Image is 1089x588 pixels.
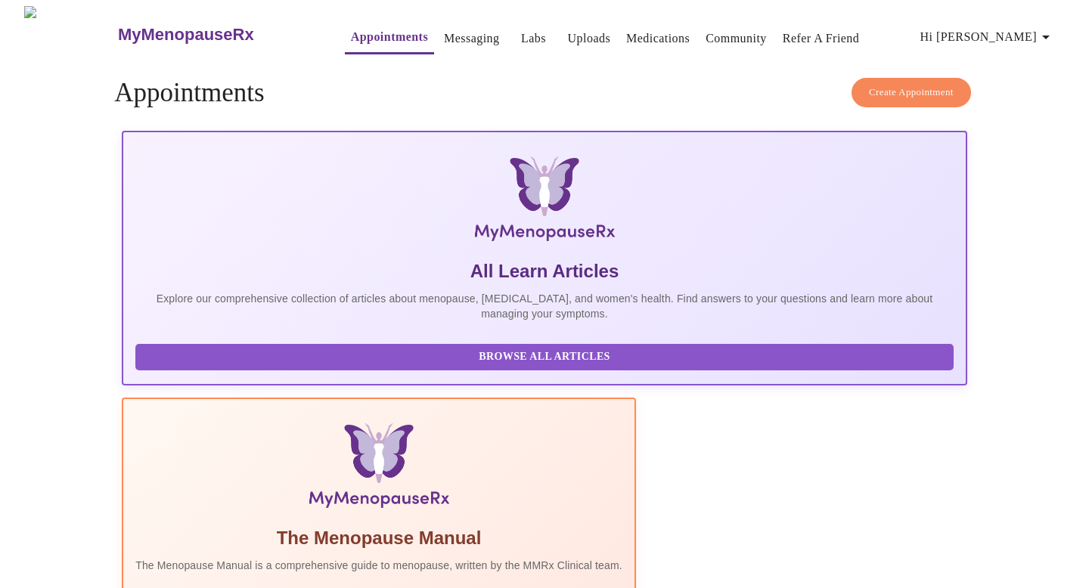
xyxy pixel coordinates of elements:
[118,25,254,45] h3: MyMenopauseRx
[150,348,939,367] span: Browse All Articles
[626,28,690,49] a: Medications
[706,28,767,49] a: Community
[510,23,558,54] button: Labs
[135,259,954,283] h5: All Learn Articles
[135,558,622,573] p: The Menopause Manual is a comprehensive guide to menopause, written by the MMRx Clinical team.
[213,423,544,514] img: Menopause Manual
[620,23,696,54] button: Medications
[262,156,827,247] img: MyMenopauseRx Logo
[438,23,505,54] button: Messaging
[114,78,975,108] h4: Appointments
[777,23,866,54] button: Refer a Friend
[914,22,1061,52] button: Hi [PERSON_NAME]
[135,349,957,362] a: Browse All Articles
[562,23,617,54] button: Uploads
[135,291,954,321] p: Explore our comprehensive collection of articles about menopause, [MEDICAL_DATA], and women's hea...
[783,28,860,49] a: Refer a Friend
[700,23,773,54] button: Community
[521,28,546,49] a: Labs
[444,28,499,49] a: Messaging
[852,78,971,107] button: Create Appointment
[135,344,954,370] button: Browse All Articles
[351,26,428,48] a: Appointments
[345,22,434,54] button: Appointments
[116,8,314,61] a: MyMenopauseRx
[135,526,622,550] h5: The Menopause Manual
[24,6,116,63] img: MyMenopauseRx Logo
[920,26,1055,48] span: Hi [PERSON_NAME]
[869,84,954,101] span: Create Appointment
[568,28,611,49] a: Uploads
